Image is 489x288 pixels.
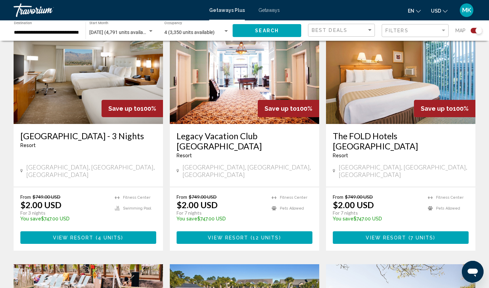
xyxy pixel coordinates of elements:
span: Filters [385,28,409,33]
div: 100% [258,100,319,117]
span: Fitness Center [280,195,307,200]
span: ( ) [94,235,124,240]
img: 5181O01X.jpg [170,15,319,124]
span: Map [455,26,466,35]
span: 4 (3,350 units available) [164,30,215,35]
span: Save up to [108,105,141,112]
span: $749.00 USD [345,194,373,200]
a: Travorium [14,3,202,17]
span: View Resort [53,235,93,240]
button: Filter [382,24,449,38]
span: Save up to [421,105,453,112]
p: $747.00 USD [20,216,108,221]
a: Legacy Vacation Club [GEOGRAPHIC_DATA] [177,131,312,151]
span: Search [255,28,279,34]
button: Change currency [431,6,448,16]
p: For 7 nights [333,210,421,216]
span: Fitness Center [123,195,150,200]
p: For 7 nights [177,210,265,216]
img: RP20I01X.jpg [14,15,163,124]
p: $2.00 USD [177,200,218,210]
div: 100% [414,100,475,117]
button: View Resort(4 units) [20,231,156,244]
button: View Resort(12 units) [177,231,312,244]
span: 7 units [411,235,434,240]
span: Pets Allowed [280,206,304,211]
span: View Resort [366,235,406,240]
span: en [408,8,414,14]
span: ( ) [248,235,281,240]
a: Getaways Plus [209,7,245,13]
span: Resort [333,153,348,158]
a: The FOLD Hotels [GEOGRAPHIC_DATA] [333,131,469,151]
span: From [20,194,31,200]
span: Fitness Center [436,195,464,200]
span: You save [20,216,41,221]
button: View Resort(7 units) [333,231,469,244]
span: ( ) [406,235,436,240]
span: [GEOGRAPHIC_DATA], [GEOGRAPHIC_DATA], [GEOGRAPHIC_DATA] [182,163,312,178]
p: $2.00 USD [20,200,61,210]
span: USD [431,8,441,14]
a: Getaways [258,7,280,13]
a: [GEOGRAPHIC_DATA] - 3 Nights [20,131,156,141]
iframe: Кнопка запуска окна обмена сообщениями [462,261,484,283]
span: $749.00 USD [189,194,217,200]
span: MK [462,7,471,14]
span: Swimming Pool [123,206,151,211]
p: $2.00 USD [333,200,374,210]
span: From [177,194,187,200]
button: Search [233,24,301,37]
div: 100% [102,100,163,117]
span: $749.00 USD [33,194,60,200]
span: 12 units [253,235,279,240]
span: You save [333,216,354,221]
span: Pets Allowed [436,206,460,211]
span: Save up to [265,105,297,112]
button: Change language [408,6,421,16]
mat-select: Sort by [312,28,373,33]
span: Best Deals [312,28,347,33]
p: $747.00 USD [177,216,265,221]
span: Resort [177,153,192,158]
button: User Menu [458,3,475,17]
span: You save [177,216,197,221]
span: [DATE] (4,791 units available) [89,30,151,35]
span: [GEOGRAPHIC_DATA], [GEOGRAPHIC_DATA], [GEOGRAPHIC_DATA] [339,163,469,178]
img: 3642O01X.jpg [326,15,475,124]
p: For 3 nights [20,210,108,216]
span: [GEOGRAPHIC_DATA], [GEOGRAPHIC_DATA], [GEOGRAPHIC_DATA] [26,163,156,178]
span: View Resort [208,235,248,240]
span: 4 units [98,235,122,240]
p: $747.00 USD [333,216,421,221]
span: From [333,194,343,200]
span: Resort [20,143,36,148]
